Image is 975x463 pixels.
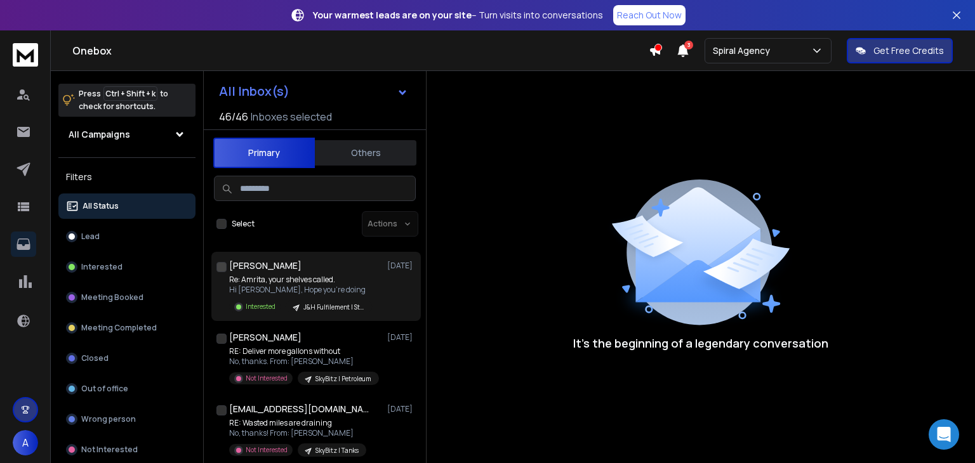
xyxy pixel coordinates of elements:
[229,259,302,272] h1: [PERSON_NAME]
[81,323,157,333] p: Meeting Completed
[58,224,196,249] button: Lead
[219,85,289,98] h1: All Inbox(s)
[246,445,288,455] p: Not Interested
[251,109,332,124] h3: Inboxes selected
[209,79,418,104] button: All Inbox(s)
[303,303,364,312] p: J&H Fulfilement | Storage
[58,437,196,462] button: Not Interested
[313,9,603,22] p: – Turn visits into conversations
[219,109,248,124] span: 46 / 46
[246,302,275,311] p: Interested
[387,404,416,414] p: [DATE]
[69,128,130,141] h1: All Campaigns
[246,374,288,383] p: Not Interested
[873,44,944,57] p: Get Free Credits
[58,254,196,280] button: Interested
[313,9,472,21] strong: Your warmest leads are on your site
[81,353,109,363] p: Closed
[232,219,255,229] label: Select
[103,86,157,101] span: Ctrl + Shift + k
[613,5,686,25] a: Reach Out Now
[58,376,196,401] button: Out of office
[58,168,196,186] h3: Filters
[81,292,143,303] p: Meeting Booked
[58,346,196,371] button: Closed
[13,430,38,455] button: A
[81,414,136,424] p: Wrong person
[81,445,138,455] p: Not Interested
[387,332,416,342] p: [DATE]
[213,138,315,168] button: Primary
[929,419,959,450] div: Open Intercom Messenger
[573,334,828,352] p: It’s the beginning of a legendary conversation
[81,262,123,272] p: Interested
[229,346,379,356] p: RE: Deliver more gallons without
[315,446,359,455] p: SkyBitz | Tanks
[229,403,369,415] h1: [EMAIL_ADDRESS][DOMAIN_NAME]
[79,88,168,113] p: Press to check for shortcuts.
[81,231,100,242] p: Lead
[58,315,196,341] button: Meeting Completed
[229,356,379,367] p: No, thanks. From: [PERSON_NAME]
[58,193,196,219] button: All Status
[713,44,775,57] p: Spiral Agency
[58,285,196,310] button: Meeting Booked
[229,275,372,285] p: Re: Amrita, your shelves called.
[229,331,302,344] h1: [PERSON_NAME]
[83,201,119,211] p: All Status
[81,384,128,394] p: Out of office
[684,41,693,49] span: 3
[229,285,372,295] p: Hi [PERSON_NAME], Hope you’re doing
[315,374,371,384] p: SkyBitz | Petroleum
[72,43,649,58] h1: Onebox
[315,139,416,167] button: Others
[847,38,953,63] button: Get Free Credits
[229,418,366,428] p: RE: Wasted miles are draining
[229,428,366,438] p: No, thanks! From: [PERSON_NAME]
[387,261,416,271] p: [DATE]
[13,43,38,67] img: logo
[58,122,196,147] button: All Campaigns
[617,9,682,22] p: Reach Out Now
[58,407,196,432] button: Wrong person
